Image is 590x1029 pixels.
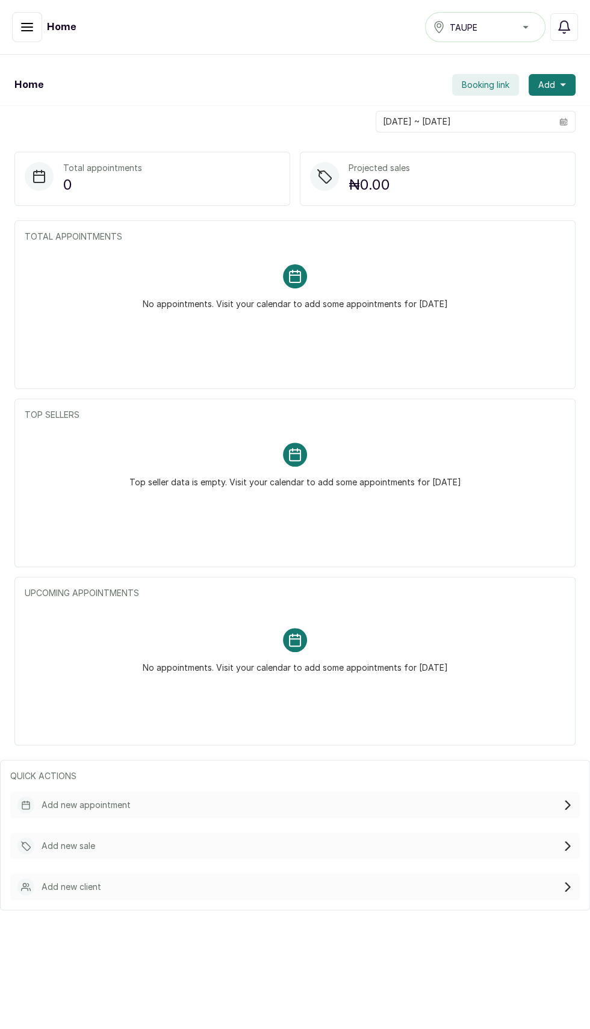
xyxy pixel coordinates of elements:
span: Booking link [462,79,509,91]
p: Total appointments [63,162,142,174]
p: UPCOMING APPOINTMENTS [25,587,565,599]
p: 0 [63,174,142,196]
p: TOP SELLERS [25,409,565,421]
p: No appointments. Visit your calendar to add some appointments for [DATE] [143,288,448,310]
p: Add new client [42,881,101,893]
button: TAUPE [425,12,545,42]
p: Add new sale [42,840,95,852]
span: TAUPE [450,21,477,34]
p: Projected sales [349,162,410,174]
input: Select date [376,111,552,132]
span: Add [538,79,555,91]
p: QUICK ACTIONS [10,770,580,782]
p: TOTAL APPOINTMENTS [25,231,565,243]
h1: Home [47,20,76,34]
p: ₦0.00 [349,174,410,196]
svg: calendar [559,117,568,126]
p: Top seller data is empty. Visit your calendar to add some appointments for [DATE] [129,467,461,488]
button: Booking link [452,74,519,96]
p: Add new appointment [42,799,131,811]
p: No appointments. Visit your calendar to add some appointments for [DATE] [143,652,448,674]
button: Add [529,74,576,96]
h1: Home [14,78,43,92]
